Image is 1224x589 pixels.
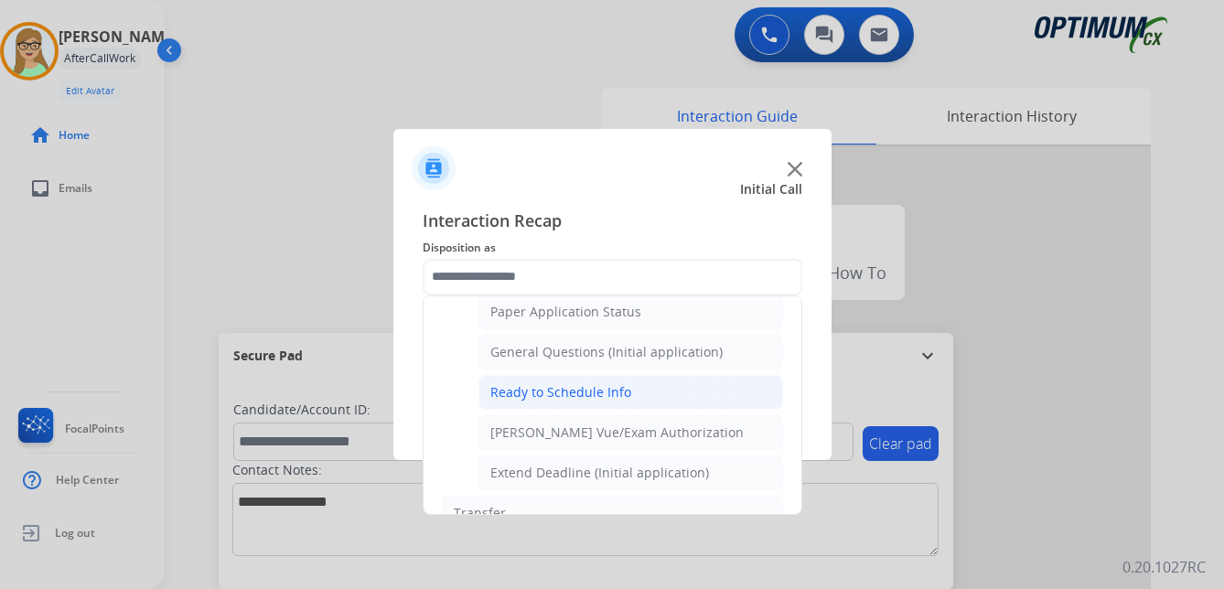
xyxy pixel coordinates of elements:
div: General Questions (Initial application) [490,343,723,361]
div: Paper Application Status [490,303,641,321]
div: Extend Deadline (Initial application) [490,464,709,482]
span: Initial Call [740,180,802,198]
span: Disposition as [423,237,802,259]
div: [PERSON_NAME] Vue/Exam Authorization [490,423,744,442]
p: 0.20.1027RC [1122,556,1206,578]
img: contactIcon [412,146,456,190]
div: Ready to Schedule Info [490,383,631,402]
span: Interaction Recap [423,208,802,237]
div: Transfer [454,504,506,522]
